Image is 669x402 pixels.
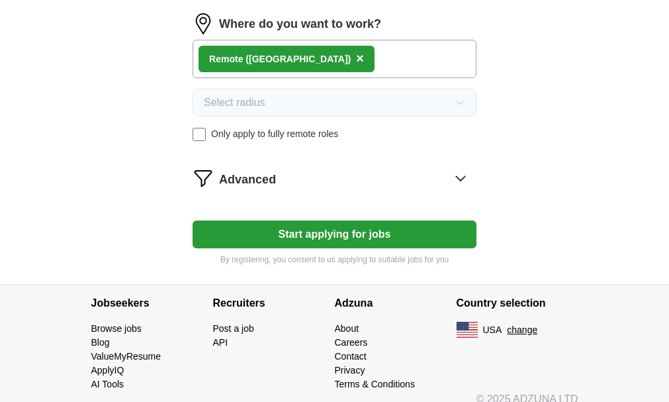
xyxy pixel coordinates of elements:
[193,221,476,248] button: Start applying for jobs
[193,13,214,34] img: location.png
[209,52,351,66] div: Remote ([GEOGRAPHIC_DATA])
[356,51,364,66] span: ×
[91,365,124,376] a: ApplyIQ
[193,89,476,117] button: Select radius
[193,254,476,266] p: By registering, you consent to us applying to suitable jobs for you
[211,127,338,141] span: Only apply to fully remote roles
[457,322,478,338] img: US flag
[204,95,265,111] span: Select radius
[219,15,381,33] label: Where do you want to work?
[91,351,161,362] a: ValueMyResume
[193,168,214,189] img: filter
[335,365,365,376] a: Privacy
[335,379,415,389] a: Terms & Conditions
[483,323,502,337] span: USA
[91,379,124,389] a: AI Tools
[193,128,206,141] input: Only apply to fully remote roles
[213,337,228,348] a: API
[91,323,142,334] a: Browse jobs
[356,49,364,69] button: ×
[335,323,359,334] a: About
[335,337,368,348] a: Careers
[335,351,367,362] a: Contact
[213,323,254,334] a: Post a job
[507,323,537,337] button: change
[91,337,110,348] a: Blog
[219,171,276,189] span: Advanced
[457,285,578,322] h4: Country selection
